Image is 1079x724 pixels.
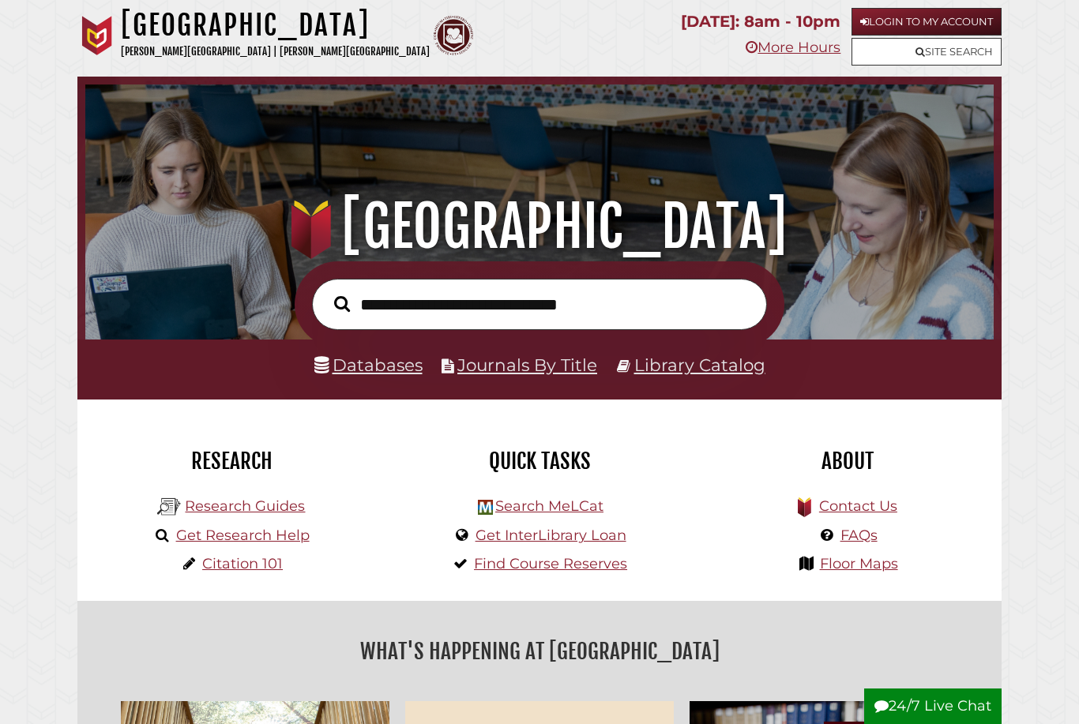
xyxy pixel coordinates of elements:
p: [DATE]: 8am - 10pm [681,8,840,36]
a: Citation 101 [202,555,283,572]
a: Search MeLCat [495,497,603,515]
button: Search [326,291,358,316]
a: Databases [314,354,423,375]
img: Calvin Theological Seminary [434,16,473,55]
h1: [GEOGRAPHIC_DATA] [101,192,977,261]
a: Get Research Help [176,527,310,544]
a: FAQs [840,527,878,544]
h2: Research [89,448,374,475]
img: Hekman Library Logo [157,495,181,519]
i: Search [334,295,350,313]
a: Login to My Account [852,8,1002,36]
a: Find Course Reserves [474,555,627,572]
h2: What's Happening at [GEOGRAPHIC_DATA] [89,633,990,670]
img: Calvin University [77,16,117,55]
img: Hekman Library Logo [478,500,493,515]
a: Contact Us [819,497,897,515]
a: Floor Maps [820,555,898,572]
a: Site Search [852,38,1002,66]
h1: [GEOGRAPHIC_DATA] [121,8,430,43]
a: Library Catalog [634,354,765,375]
a: Journals By Title [457,354,597,375]
p: [PERSON_NAME][GEOGRAPHIC_DATA] | [PERSON_NAME][GEOGRAPHIC_DATA] [121,43,430,61]
h2: Quick Tasks [397,448,682,475]
h2: About [705,448,990,475]
a: Research Guides [185,497,305,515]
a: Get InterLibrary Loan [476,527,626,544]
a: More Hours [746,39,840,56]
